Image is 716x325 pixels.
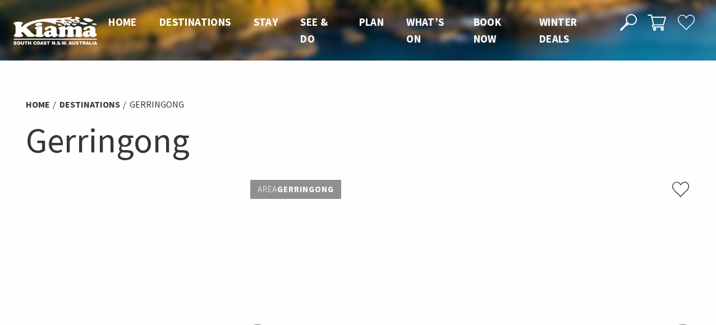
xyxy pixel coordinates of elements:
[254,15,278,29] span: Stay
[97,13,607,48] nav: Main Menu
[539,15,577,45] span: Winter Deals
[359,15,384,29] span: Plan
[108,15,137,29] span: Home
[26,99,50,110] a: Home
[13,16,97,45] img: Kiama Logo
[159,15,231,29] span: Destinations
[250,180,341,199] p: Gerringong
[26,118,690,163] h1: Gerringong
[59,99,120,110] a: Destinations
[300,15,328,45] span: See & Do
[258,184,277,194] span: Area
[130,97,184,112] li: Gerringong
[406,15,444,45] span: What’s On
[474,15,502,45] span: Book now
